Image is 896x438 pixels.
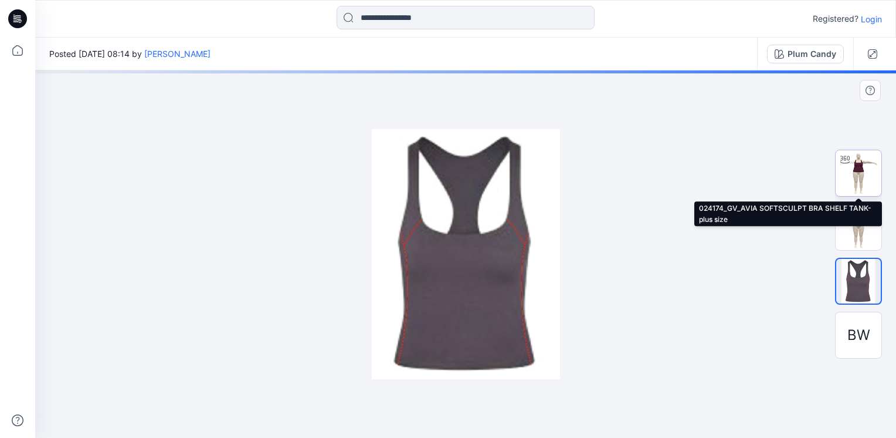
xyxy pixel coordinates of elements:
[836,204,881,250] img: 024174_GV_AVIA SOFTSCULPT BRA SHELF TANK-plus size-inner
[836,259,881,304] img: Inspiration pic
[144,49,211,59] a: [PERSON_NAME]
[847,325,870,346] span: BW
[861,13,882,25] p: Login
[813,12,858,26] p: Registered?
[788,48,836,60] div: Plum Candy
[49,48,211,60] span: Posted [DATE] 08:14 by
[836,150,881,196] img: 024174_GV_AVIA SOFTSCULPT BRA SHELF TANK-plus size
[767,45,844,63] button: Plum Candy
[372,129,560,379] img: eyJhbGciOiJIUzI1NiIsImtpZCI6IjAiLCJzbHQiOiJzZXMiLCJ0eXAiOiJKV1QifQ.eyJkYXRhIjp7InR5cGUiOiJzdG9yYW...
